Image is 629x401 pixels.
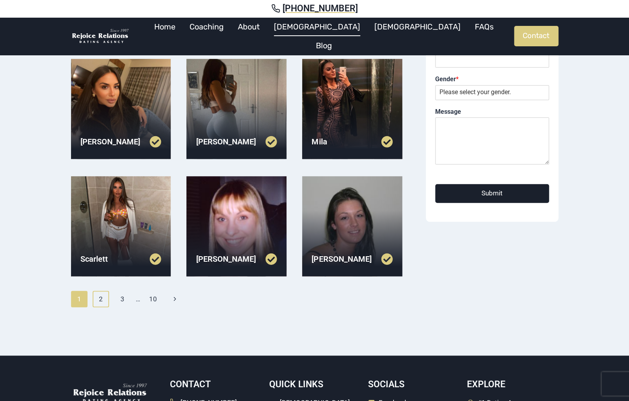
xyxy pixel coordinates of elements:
[147,17,182,36] a: Home
[93,291,109,307] a: 2
[182,17,231,36] a: Coaching
[368,379,459,390] h5: Socials
[71,28,130,44] img: Rejoice Relations
[435,108,549,116] label: Message
[136,292,140,306] span: …
[514,26,558,46] a: Contact
[367,17,468,36] a: [DEMOGRAPHIC_DATA]
[134,17,514,55] nav: Primary Navigation
[435,75,549,84] label: Gender
[435,53,549,67] input: Mobile
[283,3,358,14] span: [PHONE_NUMBER]
[114,291,131,307] a: 3
[309,36,339,55] a: Blog
[71,291,88,307] span: 1
[269,379,360,390] h5: Quick Links
[145,291,162,307] a: 10
[267,17,367,36] a: [DEMOGRAPHIC_DATA]
[435,184,549,202] button: Submit
[9,3,620,14] a: [PHONE_NUMBER]
[170,379,261,390] h5: Contact
[71,291,403,307] nav: Page navigation
[467,379,558,390] h5: Explore
[231,17,267,36] a: About
[468,17,501,36] a: FAQs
